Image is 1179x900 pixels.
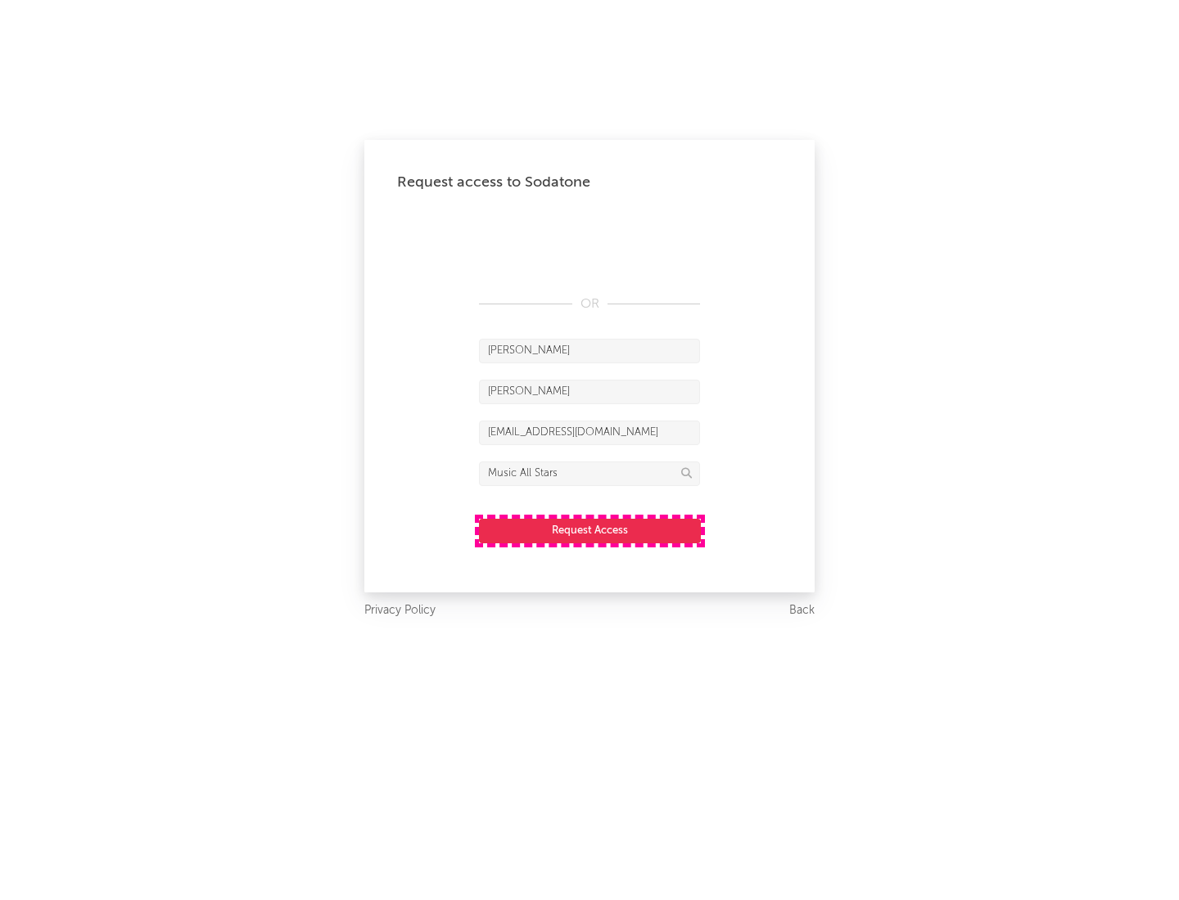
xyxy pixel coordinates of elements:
button: Request Access [479,519,701,543]
input: Division [479,461,700,486]
div: Request access to Sodatone [397,173,782,192]
a: Privacy Policy [364,601,436,621]
input: Last Name [479,380,700,404]
input: First Name [479,339,700,363]
input: Email [479,421,700,445]
div: OR [479,295,700,314]
a: Back [789,601,815,621]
